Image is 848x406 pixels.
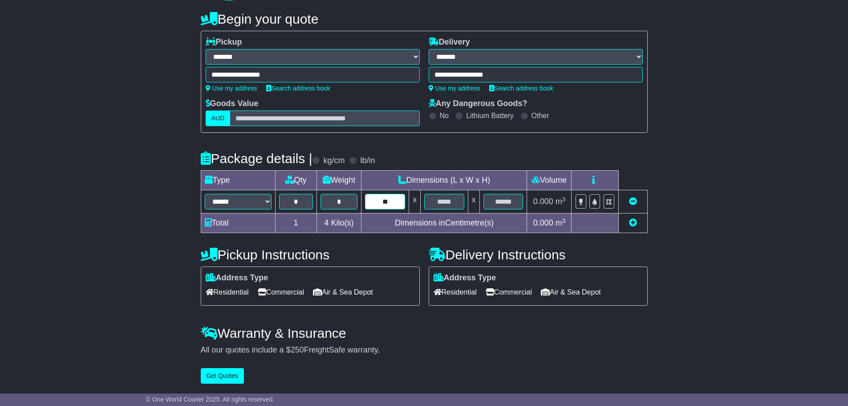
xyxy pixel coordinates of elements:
label: Delivery [429,37,470,47]
label: lb/in [360,156,375,166]
td: 1 [275,213,316,233]
label: No [440,111,449,120]
span: Air & Sea Depot [313,285,373,299]
label: Any Dangerous Goods? [429,99,527,109]
td: Total [201,213,275,233]
td: x [468,190,479,213]
label: Address Type [434,273,496,283]
span: Air & Sea Depot [541,285,601,299]
h4: Delivery Instructions [429,247,648,262]
span: m [556,197,566,206]
span: 0.000 [533,218,553,227]
a: Search address book [266,85,330,92]
label: kg/cm [323,156,345,166]
label: Pickup [206,37,242,47]
span: m [556,218,566,227]
sup: 3 [562,196,566,203]
h4: Warranty & Insurance [201,326,648,340]
label: Goods Value [206,99,259,109]
h4: Package details | [201,151,312,166]
td: x [409,190,421,213]
td: Kilo(s) [316,213,361,233]
span: 0.000 [533,197,553,206]
label: Address Type [206,273,268,283]
td: Dimensions (L x W x H) [361,171,527,190]
td: Volume [527,171,572,190]
a: Use my address [429,85,480,92]
span: © One World Courier 2025. All rights reserved. [146,396,275,403]
h4: Pickup Instructions [201,247,420,262]
a: Remove this item [629,197,637,206]
a: Search address book [489,85,553,92]
label: Other [532,111,549,120]
label: Lithium Battery [466,111,514,120]
span: Residential [434,285,477,299]
span: 4 [324,218,329,227]
td: Weight [316,171,361,190]
span: Commercial [486,285,532,299]
h4: Begin your quote [201,12,648,26]
span: 250 [291,345,304,354]
div: All our quotes include a $ FreightSafe warranty. [201,345,648,355]
label: AUD [206,111,231,126]
a: Use my address [206,85,257,92]
span: Residential [206,285,249,299]
td: Type [201,171,275,190]
button: Get Quotes [201,368,244,384]
sup: 3 [562,217,566,224]
span: Commercial [258,285,304,299]
a: Add new item [629,218,637,227]
td: Qty [275,171,316,190]
td: Dimensions in Centimetre(s) [361,213,527,233]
